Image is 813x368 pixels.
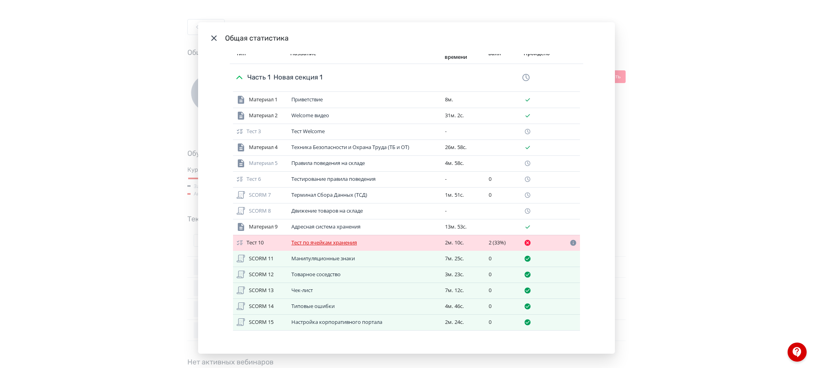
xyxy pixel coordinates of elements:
[445,112,456,119] span: 31м.
[445,208,482,214] div: -
[445,302,453,310] span: 4м.
[291,159,365,167] a: Правила поведения на складе
[455,302,464,310] span: 46с.
[489,271,518,278] div: 0
[291,112,329,119] a: Welcome видео
[489,240,518,246] div: 2 (33%)
[524,50,550,57] div: Пройдено
[445,143,456,151] span: 26м.
[488,50,501,57] div: Балл
[445,159,453,167] span: 4м.
[455,287,464,294] span: 12с.
[445,255,453,262] span: 7м.
[249,208,271,214] div: SCORM 8
[445,191,453,198] span: 1м.
[290,50,316,57] div: Название
[445,128,482,135] div: -
[489,176,518,182] div: 0
[249,287,274,294] div: SCORM 13
[489,287,518,294] div: 0
[445,287,453,294] span: 7м.
[445,318,453,325] span: 2м.
[247,73,322,82] div: Часть 1
[225,33,591,44] div: Общая статистика
[489,192,518,198] div: 0
[489,256,518,262] div: 0
[455,318,464,325] span: 24с.
[249,97,277,103] div: Материал 1
[249,112,277,119] div: Материал 2
[274,73,322,82] span: Новая секция 1
[445,271,453,278] span: 3м.
[291,271,341,278] a: Товарное соседство
[236,50,246,57] div: Тип
[288,192,442,198] div: Терминал Сбора Данных (ТСД)
[249,319,274,325] div: SCORM 15
[291,287,313,294] a: Чек-лист
[291,302,335,310] a: Типовые ошибки
[247,176,261,182] div: Тест 6
[489,319,518,325] div: 0
[288,128,442,135] div: Тест Welcome
[455,239,464,246] span: 10с.
[291,255,355,262] a: Манипуляционные знаки
[445,239,453,246] span: 2м.
[249,256,274,262] div: SCORM 11
[291,208,439,214] div: Движение товаров на складе
[291,143,409,151] a: Техника Безопасности и Охрана Труда (ТБ и ОТ)
[233,70,324,85] button: Часть 1Новая секция 1
[455,191,464,198] span: 51с.
[457,112,464,119] span: 2с.
[457,223,466,230] span: 53с.
[445,96,453,103] span: 8м.
[249,303,274,310] div: SCORM 14
[455,159,464,167] span: 58с.
[249,192,271,198] div: SCORM 7
[247,128,261,135] div: Тест 3
[247,240,264,246] div: Тест 10
[455,255,464,262] span: 25с.
[291,223,360,230] a: Адресная система хранения
[288,176,442,182] div: Тестирование правила поведения
[291,192,439,198] div: Терминал Сбора Данных (ТСД)
[291,318,382,325] a: Настройка корпоративного портала
[445,223,456,230] span: 13м.
[198,22,615,353] div: Modal
[291,96,323,103] a: Приветствие
[249,271,274,278] div: SCORM 12
[249,160,277,167] div: Материал 5
[249,224,277,230] div: Материал 9
[291,176,439,182] div: Тестирование правила поведения
[455,271,464,278] span: 23с.
[288,208,442,214] div: Движение товаров на складе
[457,143,466,151] span: 58с.
[489,303,518,310] div: 0
[445,176,482,182] div: -
[249,144,277,151] div: Материал 4
[291,128,439,135] div: Тест Welcome
[291,239,357,246] a: Тест по ячейкам хранения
